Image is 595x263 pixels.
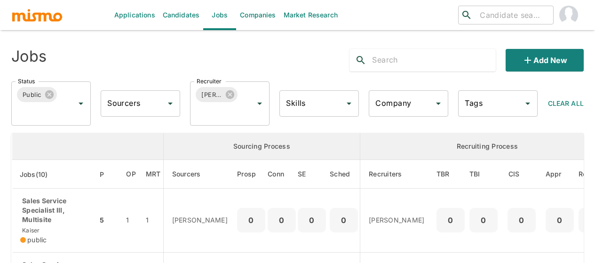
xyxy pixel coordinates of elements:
button: search [349,49,372,72]
span: P [100,169,116,180]
p: 0 [241,214,262,227]
th: Connections [268,160,296,189]
td: 5 [97,189,119,253]
input: Candidate search [476,8,549,22]
button: Open [342,97,356,110]
h4: Jobs [11,47,47,66]
th: Market Research Total [143,160,163,189]
button: Open [164,97,177,110]
th: To Be Reviewed [434,160,467,189]
th: Sourcing Process [163,133,360,160]
th: Recruiters [360,160,434,189]
label: Status [18,77,35,85]
p: 0 [549,214,570,227]
button: Open [521,97,534,110]
th: Sent Emails [296,160,328,189]
th: Approved [543,160,576,189]
th: Open Positions [119,160,143,189]
p: 0 [473,214,494,227]
td: 1 [143,189,163,253]
p: Sales Service Specialist III, Multisite [20,196,90,224]
button: Open [432,97,445,110]
td: 1 [119,189,143,253]
img: Maia Reyes [559,6,578,24]
button: Add new [506,49,584,72]
button: Open [74,97,87,110]
p: 0 [271,214,292,227]
th: Prospects [237,160,268,189]
label: Recruiter [197,77,222,85]
th: Client Interview Scheduled [500,160,543,189]
p: 0 [511,214,532,227]
div: Public [17,87,57,102]
span: [PERSON_NAME] [196,89,228,100]
span: Kaiser [20,227,40,234]
button: Open [253,97,266,110]
span: public [27,235,47,245]
div: [PERSON_NAME] [196,87,238,102]
p: 0 [333,214,354,227]
th: Sourcers [163,160,237,189]
th: Priority [97,160,119,189]
span: Jobs(10) [20,169,60,180]
p: [PERSON_NAME] [369,215,427,225]
img: logo [11,8,63,22]
p: 0 [301,214,322,227]
input: Search [372,53,496,68]
span: Public [17,89,47,100]
th: Sched [328,160,360,189]
th: To Be Interviewed [467,160,500,189]
p: 0 [440,214,461,227]
p: [PERSON_NAME] [172,215,230,225]
span: Clear All [548,99,584,107]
